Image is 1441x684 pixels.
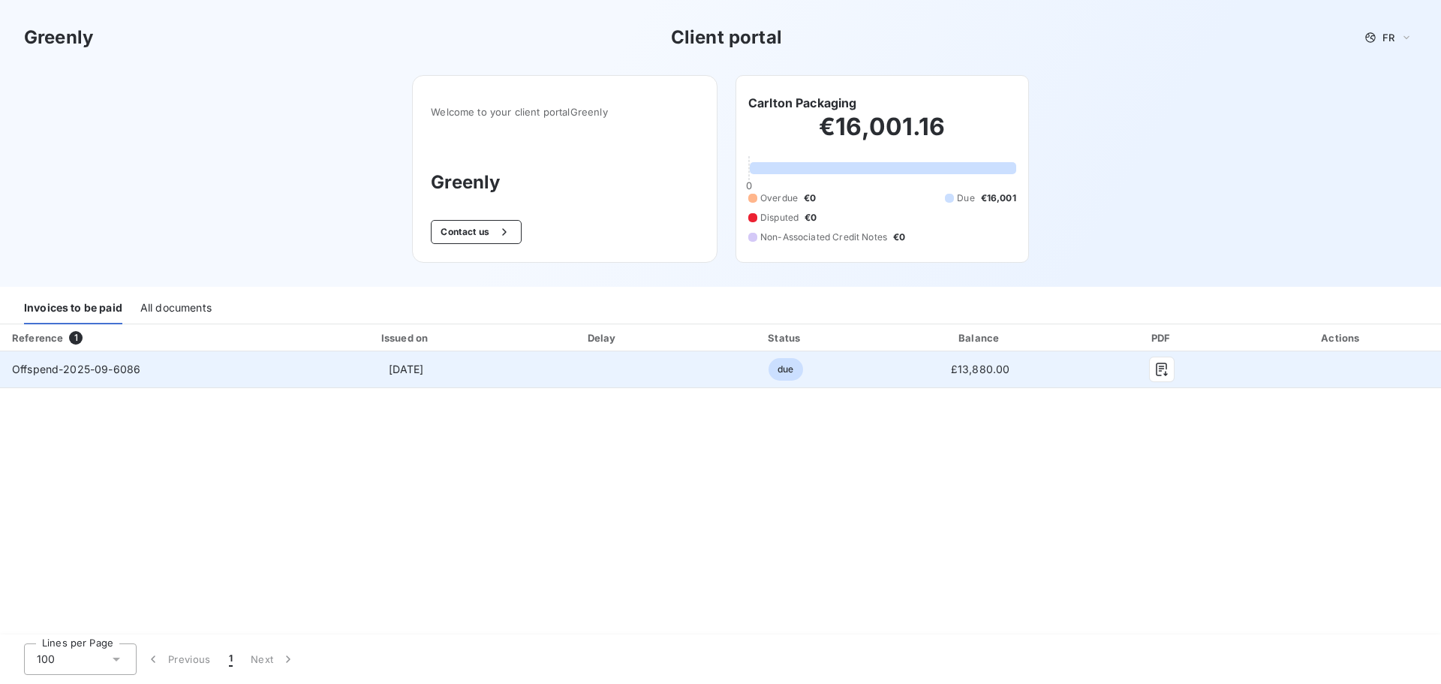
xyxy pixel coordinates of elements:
[389,363,424,375] span: [DATE]
[1246,330,1438,345] div: Actions
[1382,32,1394,44] span: FR
[431,169,699,196] h3: Greenly
[804,191,816,205] span: €0
[981,191,1016,205] span: €16,001
[69,331,83,345] span: 1
[760,211,799,224] span: Disputed
[760,191,798,205] span: Overdue
[696,330,876,345] div: Status
[140,293,212,324] div: All documents
[24,24,93,51] h3: Greenly
[220,643,242,675] button: 1
[302,330,511,345] div: Issued on
[951,363,1010,375] span: £13,880.00
[229,652,233,667] span: 1
[137,643,220,675] button: Previous
[769,358,802,381] span: due
[24,293,122,324] div: Invoices to be paid
[760,231,887,244] span: Non-Associated Credit Notes
[746,179,752,191] span: 0
[748,94,857,112] h6: Carlton Packaging
[12,363,140,375] span: Offspend-2025-09-6086
[893,231,905,244] span: €0
[671,24,782,51] h3: Client portal
[748,112,1016,157] h2: €16,001.16
[431,106,699,118] span: Welcome to your client portal Greenly
[882,330,1078,345] div: Balance
[957,191,974,205] span: Due
[431,220,522,244] button: Contact us
[12,332,63,344] div: Reference
[516,330,689,345] div: Delay
[242,643,305,675] button: Next
[1085,330,1239,345] div: PDF
[37,652,55,667] span: 100
[805,211,817,224] span: €0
